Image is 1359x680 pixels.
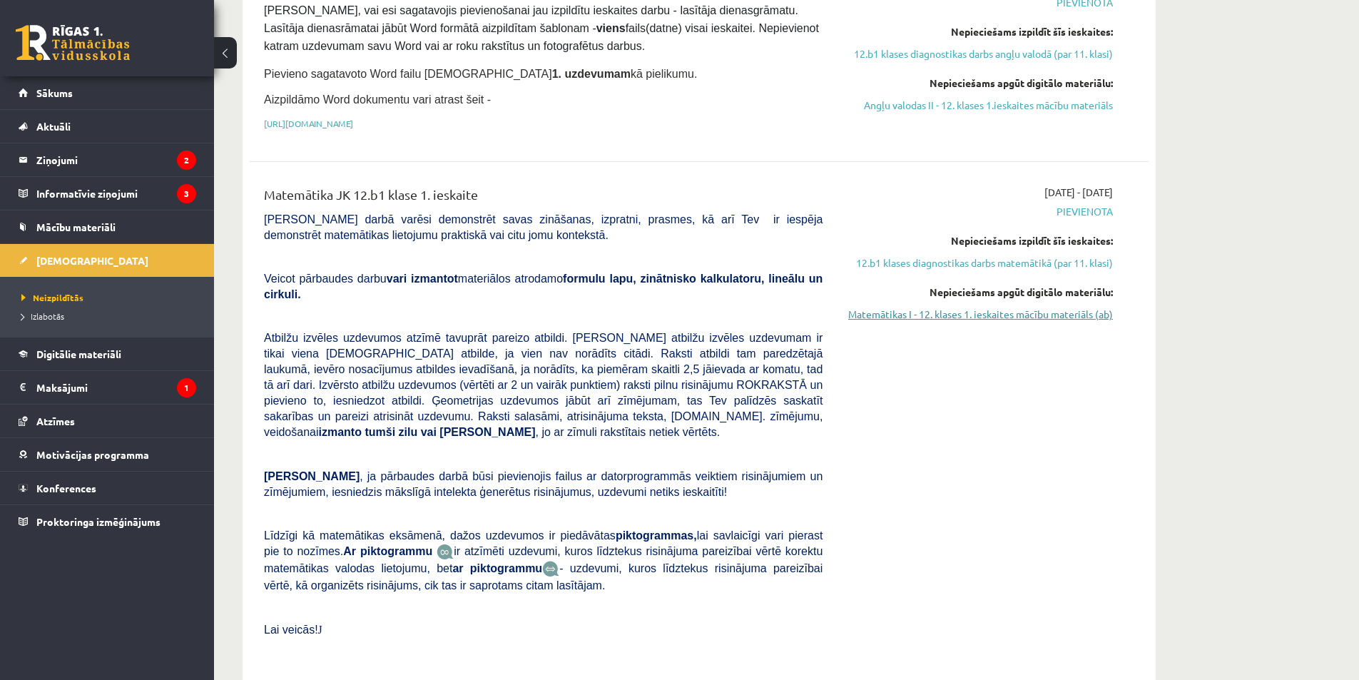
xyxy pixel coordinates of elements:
[844,233,1113,248] div: Nepieciešams izpildīt šīs ieskaites:
[264,545,823,574] span: ir atzīmēti uzdevumi, kuros līdztekus risinājuma pareizībai vērtē korektu matemātikas valodas lie...
[19,76,196,109] a: Sākums
[19,110,196,143] a: Aktuāli
[36,371,196,404] legend: Maksājumi
[844,255,1113,270] a: 12.b1 klases diagnostikas darbs matemātikā (par 11. klasi)
[264,470,823,498] span: , ja pārbaudes darbā būsi pievienojis failus ar datorprogrammās veiktiem risinājumiem un zīmējumi...
[365,426,535,438] b: tumši zilu vai [PERSON_NAME]
[596,22,626,34] strong: viens
[19,505,196,538] a: Proktoringa izmēģinājums
[19,244,196,277] a: [DEMOGRAPHIC_DATA]
[16,25,130,61] a: Rīgas 1. Tālmācības vidusskola
[177,184,196,203] i: 3
[387,273,458,285] b: vari izmantot
[36,220,116,233] span: Mācību materiāli
[319,426,362,438] b: izmanto
[19,438,196,471] a: Motivācijas programma
[177,378,196,397] i: 1
[36,347,121,360] span: Digitālie materiāli
[36,86,73,99] span: Sākums
[19,371,196,404] a: Maksājumi1
[844,24,1113,39] div: Nepieciešams izpildīt šīs ieskaites:
[264,93,491,106] span: Aizpildāmo Word dokumentu vari atrast šeit -
[264,332,823,438] span: Atbilžu izvēles uzdevumos atzīmē tavuprāt pareizo atbildi. [PERSON_NAME] atbilžu izvēles uzdevuma...
[844,98,1113,113] a: Angļu valodas II - 12. klases 1.ieskaites mācību materiāls
[19,338,196,370] a: Digitālie materiāli
[36,515,161,528] span: Proktoringa izmēģinājums
[264,529,823,557] span: Līdzīgi kā matemātikas eksāmenā, dažos uzdevumos ir piedāvātas lai savlaicīgi vari pierast pie to...
[21,292,83,303] span: Neizpildītās
[36,120,71,133] span: Aktuāli
[264,68,697,80] span: Pievieno sagatavoto Word failu [DEMOGRAPHIC_DATA] kā pielikumu.
[437,544,454,560] img: JfuEzvunn4EvwAAAAASUVORK5CYII=
[21,310,200,323] a: Izlabotās
[1044,185,1113,200] span: [DATE] - [DATE]
[21,291,200,304] a: Neizpildītās
[19,143,196,176] a: Ziņojumi2
[19,210,196,243] a: Mācību materiāli
[177,151,196,170] i: 2
[19,405,196,437] a: Atzīmes
[21,310,64,322] span: Izlabotās
[452,562,542,574] b: ar piktogrammu
[264,4,822,52] span: [PERSON_NAME], vai esi sagatavojis pievienošanai jau izpildītu ieskaites darbu - lasītāja dienasg...
[36,415,75,427] span: Atzīmes
[844,204,1113,219] span: Pievienota
[19,472,196,504] a: Konferences
[844,76,1113,91] div: Nepieciešams apgūt digitālo materiālu:
[343,545,432,557] b: Ar piktogrammu
[36,448,149,461] span: Motivācijas programma
[264,118,353,129] a: [URL][DOMAIN_NAME]
[264,273,823,300] span: Veicot pārbaudes darbu materiālos atrodamo
[264,624,318,636] span: Lai veicās!
[19,177,196,210] a: Informatīvie ziņojumi3
[36,254,148,267] span: [DEMOGRAPHIC_DATA]
[616,529,697,542] b: piktogrammas,
[542,561,559,577] img: wKvN42sLe3LLwAAAABJRU5ErkJggg==
[844,285,1113,300] div: Nepieciešams apgūt digitālo materiālu:
[264,213,823,241] span: [PERSON_NAME] darbā varēsi demonstrēt savas zināšanas, izpratni, prasmes, kā arī Tev ir iespēja d...
[844,46,1113,61] a: 12.b1 klases diagnostikas darbs angļu valodā (par 11. klasi)
[264,470,360,482] span: [PERSON_NAME]
[552,68,631,80] strong: 1. uzdevumam
[36,177,196,210] legend: Informatīvie ziņojumi
[844,307,1113,322] a: Matemātikas I - 12. klases 1. ieskaites mācību materiāls (ab)
[264,185,823,211] div: Matemātika JK 12.b1 klase 1. ieskaite
[36,143,196,176] legend: Ziņojumi
[36,482,96,494] span: Konferences
[264,273,823,300] b: formulu lapu, zinātnisko kalkulatoru, lineālu un cirkuli.
[318,624,322,636] span: J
